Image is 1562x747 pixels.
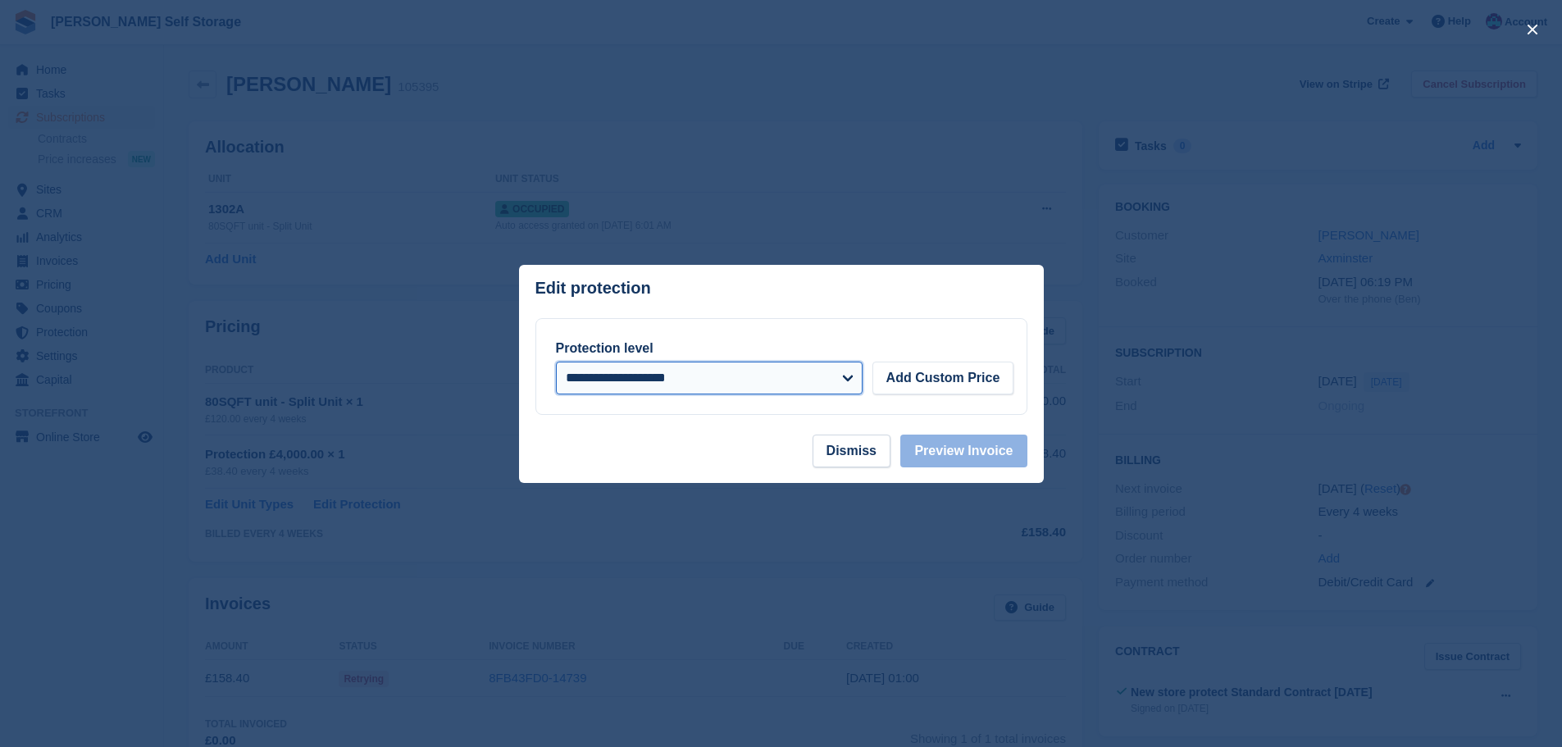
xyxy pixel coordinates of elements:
[813,435,890,467] button: Dismiss
[900,435,1027,467] button: Preview Invoice
[556,341,653,355] label: Protection level
[872,362,1014,394] button: Add Custom Price
[535,279,651,298] p: Edit protection
[1519,16,1546,43] button: close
